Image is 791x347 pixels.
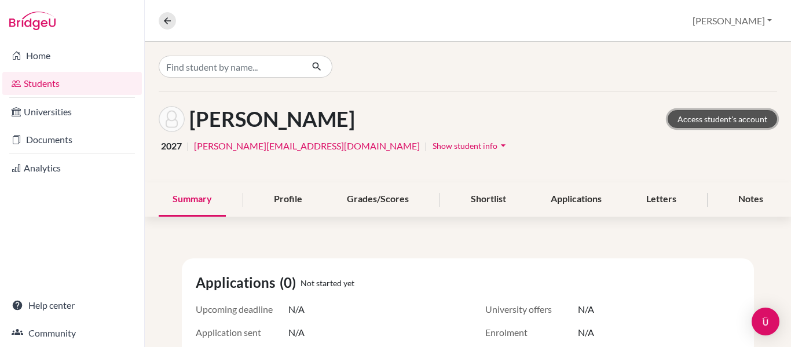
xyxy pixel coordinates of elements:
[578,326,594,339] span: N/A
[424,139,427,153] span: |
[2,294,142,317] a: Help center
[333,182,423,217] div: Grades/Scores
[159,56,302,78] input: Find student by name...
[578,302,594,316] span: N/A
[2,72,142,95] a: Students
[288,302,305,316] span: N/A
[186,139,189,153] span: |
[457,182,520,217] div: Shortlist
[2,156,142,180] a: Analytics
[189,107,355,132] h1: [PERSON_NAME]
[2,128,142,151] a: Documents
[159,106,185,132] img: Alessandra Carbajal's avatar
[632,182,690,217] div: Letters
[9,12,56,30] img: Bridge-U
[196,302,288,316] span: Upcoming deadline
[752,308,779,335] div: Open Intercom Messenger
[724,182,777,217] div: Notes
[260,182,316,217] div: Profile
[280,272,301,293] span: (0)
[2,44,142,67] a: Home
[159,182,226,217] div: Summary
[161,139,182,153] span: 2027
[485,326,578,339] span: Enrolment
[194,139,420,153] a: [PERSON_NAME][EMAIL_ADDRESS][DOMAIN_NAME]
[485,302,578,316] span: University offers
[497,140,509,151] i: arrow_drop_down
[432,137,510,155] button: Show student infoarrow_drop_down
[196,272,280,293] span: Applications
[301,277,354,289] span: Not started yet
[288,326,305,339] span: N/A
[433,141,497,151] span: Show student info
[2,100,142,123] a: Universities
[2,322,142,345] a: Community
[687,10,777,32] button: [PERSON_NAME]
[668,110,777,128] a: Access student's account
[537,182,616,217] div: Applications
[196,326,288,339] span: Application sent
